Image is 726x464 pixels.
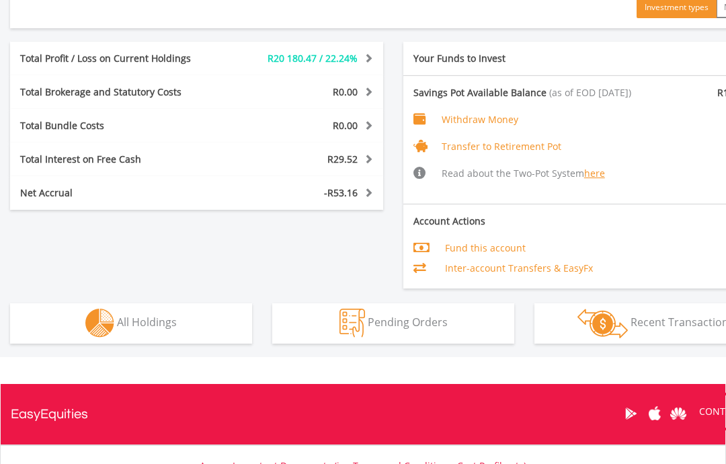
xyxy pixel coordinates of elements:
[577,309,628,339] img: transactions-zar-wht.png
[442,141,561,153] span: Transfer to Retirement Pot
[10,153,228,167] div: Total Interest on Free Cash
[85,309,114,338] img: holdings-wht.png
[549,87,631,100] span: (as of EOD [DATE])
[442,114,518,126] span: Withdraw Money
[643,393,666,435] a: Apple
[403,52,590,66] div: Your Funds to Invest
[10,86,228,100] div: Total Brokerage and Statutory Costs
[619,393,643,435] a: Google Play
[368,315,448,330] span: Pending Orders
[666,393,690,435] a: Huawei
[333,120,358,132] span: R0.00
[10,120,228,133] div: Total Bundle Costs
[117,315,177,330] span: All Holdings
[442,167,605,180] span: Read about the Two-Pot System
[10,304,252,344] button: All Holdings
[339,309,365,338] img: pending_instructions-wht.png
[584,167,605,180] a: here
[10,187,228,200] div: Net Accrual
[272,304,514,344] button: Pending Orders
[333,86,358,99] span: R0.00
[268,52,358,65] span: R20 180.47 / 22.24%
[10,52,228,66] div: Total Profit / Loss on Current Holdings
[403,215,590,229] div: Account Actions
[327,153,358,166] span: R29.52
[413,87,547,100] span: Savings Pot Available Balance
[11,385,88,445] a: EasyEquities
[324,187,358,200] span: -R53.16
